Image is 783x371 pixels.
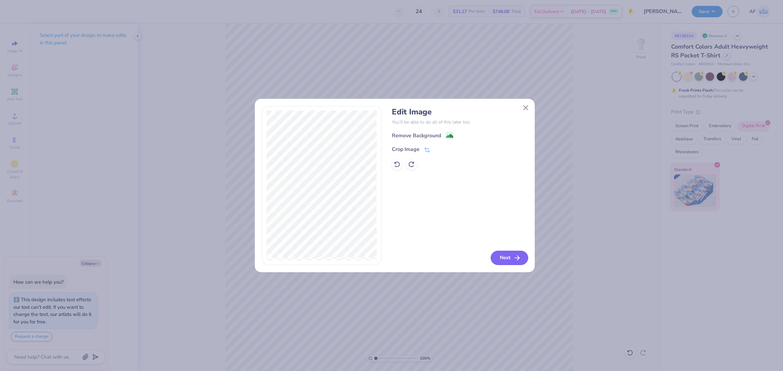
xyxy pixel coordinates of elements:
[392,145,420,153] div: Crop Image
[491,251,528,265] button: Next
[392,119,527,126] p: You’ll be able to do all of this later too.
[519,101,532,114] button: Close
[392,107,527,117] h4: Edit Image
[392,132,441,140] div: Remove Background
